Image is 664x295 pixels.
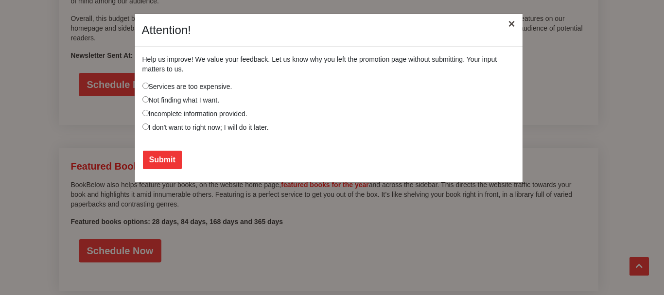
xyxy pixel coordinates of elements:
input: Not finding what I want. [142,96,149,103]
label: Services are too expensive. [142,82,232,91]
input: Services are too expensive. [142,83,149,89]
input: I don't want to right now; I will do it later. [142,123,149,130]
input: Submit [143,151,182,169]
input: Incomplete information provided. [142,110,149,116]
label: I don't want to right now; I will do it later. [142,122,269,132]
button: × [500,10,523,37]
p: Help us improve! We value your feedback. Let us know why you left the promotion page without subm... [142,54,515,74]
div: Attention! [142,21,191,39]
label: Incomplete information provided. [142,109,247,119]
label: Not finding what I want. [142,95,220,105]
